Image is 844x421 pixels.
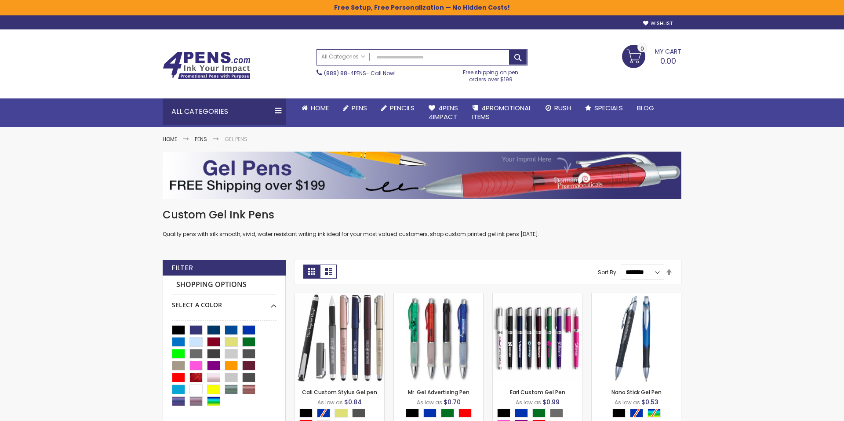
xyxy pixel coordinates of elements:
[408,388,469,396] a: Mr. Gel Advertising Pen
[321,53,365,60] span: All Categories
[637,103,654,113] span: Blog
[622,45,681,67] a: 0.00 0
[303,265,320,279] strong: Grid
[172,294,276,309] div: Select A Color
[515,409,528,417] div: Blue
[163,208,681,222] h1: Custom Gel Ink Pens
[592,293,681,300] a: Nano Stick Gel Pen
[592,293,681,382] img: Nano Stick Gel Pen
[532,409,546,417] div: Green
[660,55,676,66] span: 0.00
[493,293,582,300] a: Earl Custom Gel Pen
[454,65,528,83] div: Free shipping on pen orders over $199
[352,409,365,417] div: Gunmetal
[417,399,442,406] span: As low as
[394,293,483,300] a: Mr. Gel Advertising pen
[406,409,419,417] div: Black
[317,399,343,406] span: As low as
[374,98,422,118] a: Pencils
[299,409,313,417] div: Black
[344,398,362,406] span: $0.84
[406,409,476,420] div: Select A Color
[390,103,415,113] span: Pencils
[324,69,366,77] a: (888) 88-4PENS
[641,398,658,406] span: $0.53
[643,20,673,27] a: Wishlist
[295,293,384,382] img: Cali Custom Stylus Gel pen
[171,263,193,273] strong: Filter
[302,388,377,396] a: Cali Custom Stylus Gel pen
[516,399,541,406] span: As low as
[611,388,662,396] a: Nano Stick Gel Pen
[465,98,538,127] a: 4PROMOTIONALITEMS
[422,98,465,127] a: 4Pens4impact
[163,51,251,80] img: 4Pens Custom Pens and Promotional Products
[311,103,329,113] span: Home
[542,398,560,406] span: $0.99
[472,103,531,121] span: 4PROMOTIONAL ITEMS
[612,409,626,417] div: Black
[336,98,374,118] a: Pens
[394,293,483,382] img: Mr. Gel Advertising pen
[640,44,644,53] span: 0
[444,398,461,406] span: $0.70
[423,409,437,417] div: Blue
[195,135,207,143] a: Pens
[335,409,348,417] div: Gold
[538,98,578,118] a: Rush
[554,103,571,113] span: Rush
[163,152,681,199] img: Gel Pens
[163,135,177,143] a: Home
[630,98,661,118] a: Blog
[163,98,286,125] div: All Categories
[578,98,630,118] a: Specials
[612,409,665,420] div: Select A Color
[550,409,563,417] div: Grey
[352,103,367,113] span: Pens
[497,409,510,417] div: Black
[594,103,623,113] span: Specials
[295,98,336,118] a: Home
[598,268,616,276] label: Sort By
[225,135,247,143] strong: Gel Pens
[163,208,681,238] div: Quality pens with silk smooth, vivid, water resistant writing ink ideal for your most valued cust...
[615,399,640,406] span: As low as
[458,409,472,417] div: Red
[317,50,370,64] a: All Categories
[493,293,582,382] img: Earl Custom Gel Pen
[172,276,276,294] strong: Shopping Options
[295,293,384,300] a: Cali Custom Stylus Gel pen
[324,69,396,77] span: - Call Now!
[429,103,458,121] span: 4Pens 4impact
[441,409,454,417] div: Green
[510,388,565,396] a: Earl Custom Gel Pen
